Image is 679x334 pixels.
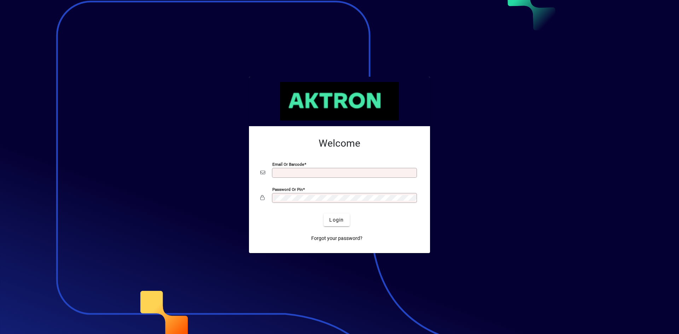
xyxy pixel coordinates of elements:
span: Login [329,216,344,224]
h2: Welcome [260,137,419,150]
span: Forgot your password? [311,235,362,242]
a: Forgot your password? [308,232,365,245]
mat-label: Email or Barcode [272,162,304,167]
button: Login [324,213,349,226]
mat-label: Password or Pin [272,187,303,192]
